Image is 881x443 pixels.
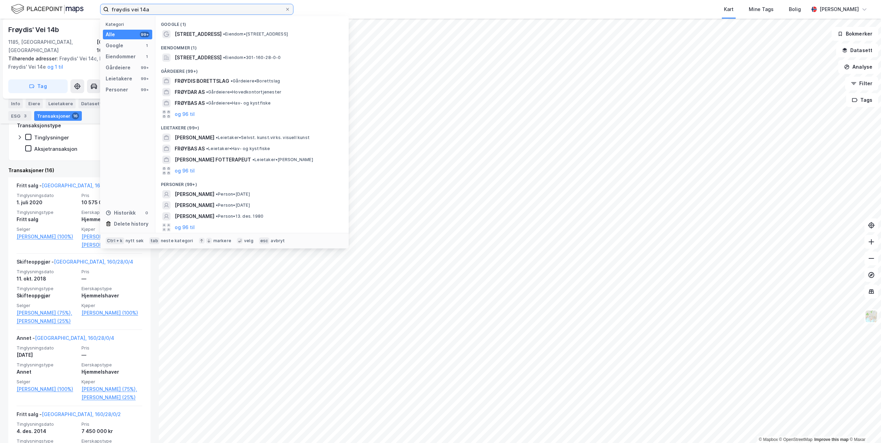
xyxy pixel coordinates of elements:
div: Google [106,41,123,50]
span: Eiendom • [STREET_ADDRESS] [223,31,288,37]
div: 99+ [140,65,149,70]
span: Gårdeiere • Borettslag [231,78,280,84]
div: — [81,275,142,283]
div: Personer (99+) [155,176,349,189]
div: Kategori [106,22,152,27]
div: velg [244,238,253,244]
div: Leietakere [46,99,76,108]
a: OpenStreetMap [779,437,813,442]
button: Tags [846,93,878,107]
img: logo.f888ab2527a4732fd821a326f86c7f29.svg [11,3,84,15]
img: Z [865,310,878,323]
div: Alle [106,30,115,39]
div: avbryt [271,238,285,244]
div: 1. juli 2020 [17,198,77,207]
div: Eiere [26,99,43,108]
a: [GEOGRAPHIC_DATA], 160/28/0/2 [42,411,121,417]
a: [PERSON_NAME] (100%) [17,233,77,241]
div: 3 [22,112,29,119]
button: og 96 til [175,167,195,175]
span: Eierskapstype [81,286,142,292]
span: FRØYBAS AS [175,99,205,107]
div: — [81,351,142,359]
span: Leietaker • [PERSON_NAME] [252,157,313,163]
div: Leietakere (99+) [155,120,349,132]
span: • [223,31,225,37]
span: FRØYDIS BORETTSLAG [175,77,229,85]
div: Fritt salg - [17,410,121,421]
div: tab [149,237,159,244]
span: Tilhørende adresser: [8,56,59,61]
span: • [252,157,254,162]
span: • [216,191,218,197]
div: Frøydis' Vei 14c, Frøydis' Vei 14d, Frøydis' Vei 14e [8,55,145,71]
input: Søk på adresse, matrikkel, gårdeiere, leietakere eller personer [109,4,285,14]
span: • [216,214,218,219]
span: Tinglysningstype [17,286,77,292]
a: [PERSON_NAME] (75%), [17,309,77,317]
div: Historikk [106,209,136,217]
div: 0 [144,210,149,216]
div: Gårdeiere [106,63,130,72]
span: Person • [DATE] [216,203,250,208]
span: • [223,55,225,60]
span: Pris [81,421,142,427]
span: FRØYBAS AS [175,145,205,153]
div: Annet [17,368,77,376]
div: [PERSON_NAME] [820,5,859,13]
span: Selger [17,303,77,308]
div: Gårdeiere (99+) [155,63,349,76]
span: • [231,78,233,83]
div: Personer [106,86,128,94]
div: Skifteoppgjør [17,292,77,300]
span: [PERSON_NAME] [175,212,214,220]
div: neste kategori [161,238,193,244]
div: esc [259,237,270,244]
div: Info [8,99,23,108]
div: Bolig [789,5,801,13]
span: • [216,203,218,208]
button: Bokmerker [832,27,878,41]
span: Pris [81,193,142,198]
span: Selger [17,226,77,232]
div: 99+ [140,87,149,92]
span: [PERSON_NAME] [175,134,214,142]
div: Annet - [17,334,114,345]
span: • [206,100,208,106]
a: [PERSON_NAME] (100%) [81,309,142,317]
div: [DATE] [17,351,77,359]
div: Transaksjoner [34,111,82,121]
span: • [206,89,208,95]
span: Tinglysningsdato [17,345,77,351]
div: Frøydis' Vei 14b [8,24,60,35]
button: Analyse [838,60,878,74]
div: 10 575 000 kr [81,198,142,207]
div: Eiendommer [106,52,136,61]
span: Eiendom • 301-160-28-0-0 [223,55,281,60]
iframe: Chat Widget [846,410,881,443]
div: Transaksjoner (16) [8,166,151,175]
div: Aksjetransaksjon [34,146,77,152]
span: [PERSON_NAME] FOTTERAPEUT [175,156,251,164]
div: 1 [144,43,149,48]
div: Leietakere [106,75,132,83]
span: Eierskapstype [81,209,142,215]
span: [STREET_ADDRESS] [175,30,222,38]
span: FRØYDAR AS [175,88,205,96]
a: Mapbox [759,437,778,442]
span: Selger [17,379,77,385]
span: [PERSON_NAME] [175,190,214,198]
div: 4. des. 2014 [17,427,77,435]
a: [PERSON_NAME] (50%) [81,241,142,249]
span: • [206,146,208,151]
button: Datasett [836,43,878,57]
span: Person • [DATE] [216,191,250,197]
span: Tinglysningsdato [17,269,77,275]
button: og 96 til [175,110,195,118]
div: Kontrollprogram for chat [846,410,881,443]
div: ESG [8,111,31,121]
a: [GEOGRAPHIC_DATA], 160/28/0/4 [54,259,133,265]
span: Kjøper [81,226,142,232]
span: [STREET_ADDRESS] [175,53,222,62]
span: Kjøper [81,379,142,385]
